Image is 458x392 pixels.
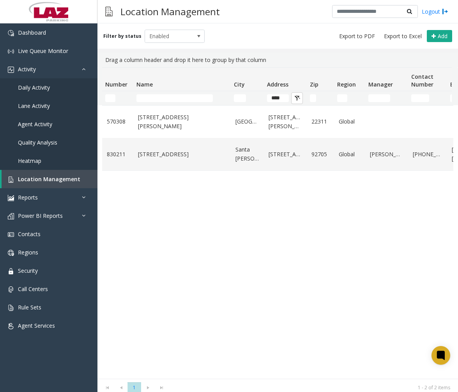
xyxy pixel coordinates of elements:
[336,31,378,42] button: Export to PDF
[311,117,329,126] a: 22311
[307,91,334,105] td: Zip Filter
[18,47,68,55] span: Live Queue Monitor
[267,81,288,88] span: Address
[138,113,226,131] a: [STREET_ADDRESS][PERSON_NAME]
[117,2,224,21] h3: Location Management
[310,81,318,88] span: Zip
[102,91,133,105] td: Number Filter
[97,67,458,379] div: Data table
[18,322,55,329] span: Agent Services
[8,48,14,55] img: 'icon'
[370,150,403,159] a: [PERSON_NAME]
[381,31,425,42] button: Export to Excel
[145,30,193,42] span: Enabled
[8,195,14,201] img: 'icon'
[310,94,316,102] input: Zip Filter
[18,120,52,128] span: Agent Activity
[18,267,38,274] span: Security
[133,91,231,105] td: Name Filter
[8,177,14,183] img: 'icon'
[411,73,433,88] span: Contact Number
[8,67,14,73] img: 'icon'
[103,33,141,40] label: Filter by status
[384,32,422,40] span: Export to Excel
[413,150,442,159] a: [PHONE_NUMBER]
[18,285,48,293] span: Call Centers
[18,230,41,238] span: Contacts
[18,304,41,311] span: Rule Sets
[18,157,41,164] span: Heatmap
[234,94,246,102] input: City Filter
[235,145,259,163] a: Santa [PERSON_NAME]
[368,94,390,102] input: Manager Filter
[18,139,57,146] span: Quality Analysis
[18,175,80,183] span: Location Management
[339,32,375,40] span: Export to PDF
[18,212,63,219] span: Power BI Reports
[18,102,50,109] span: Lane Activity
[18,194,38,201] span: Reports
[8,305,14,311] img: 'icon'
[8,231,14,238] img: 'icon'
[438,32,447,40] span: Add
[267,94,289,102] input: Address Filter
[8,213,14,219] img: 'icon'
[105,94,115,102] input: Number Filter
[8,323,14,329] img: 'icon'
[136,81,153,88] span: Name
[105,2,113,21] img: pageIcon
[337,94,347,102] input: Region Filter
[136,94,213,102] input: Name Filter
[8,286,14,293] img: 'icon'
[339,117,361,126] a: Global
[138,150,226,159] a: [STREET_ADDRESS]
[18,249,38,256] span: Regions
[442,7,448,16] img: logout
[2,170,97,188] a: Location Management
[173,384,450,391] kendo-pager-info: 1 - 2 of 2 items
[427,30,452,42] button: Add
[18,29,46,36] span: Dashboard
[269,150,302,159] a: [STREET_ADDRESS]
[234,81,245,88] span: City
[269,113,302,131] a: [STREET_ADDRESS][PERSON_NAME]
[264,91,307,105] td: Address Filter
[231,91,264,105] td: City Filter
[8,30,14,36] img: 'icon'
[105,81,127,88] span: Number
[408,91,447,105] td: Contact Number Filter
[337,81,356,88] span: Region
[107,150,129,159] a: 830211
[107,117,129,126] a: 570308
[8,250,14,256] img: 'icon'
[368,81,393,88] span: Manager
[291,92,303,104] button: Clear
[18,84,50,91] span: Daily Activity
[311,150,329,159] a: 92705
[102,53,453,67] div: Drag a column header and drop it here to group by that column
[411,94,429,102] input: Contact Number Filter
[334,91,365,105] td: Region Filter
[18,65,36,73] span: Activity
[235,117,259,126] a: [GEOGRAPHIC_DATA]
[8,268,14,274] img: 'icon'
[339,150,361,159] a: Global
[422,7,448,16] a: Logout
[365,91,408,105] td: Manager Filter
